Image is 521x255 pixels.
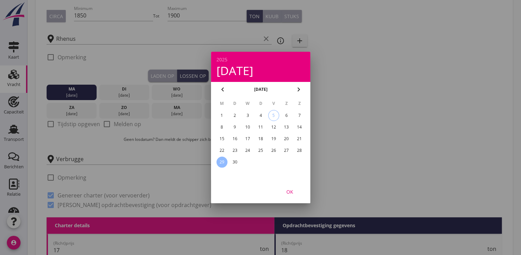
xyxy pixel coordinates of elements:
div: OK [280,188,299,195]
button: 8 [216,122,227,133]
th: D [228,98,241,109]
button: 17 [242,133,253,144]
th: V [267,98,280,109]
button: 2 [229,110,240,121]
button: OK [275,185,305,198]
button: 3 [242,110,253,121]
button: 20 [281,133,292,144]
button: 21 [294,133,305,144]
button: 19 [268,133,279,144]
button: 12 [268,122,279,133]
button: 30 [229,157,240,168]
button: 10 [242,122,253,133]
th: D [255,98,267,109]
button: 4 [255,110,266,121]
th: Z [293,98,306,109]
i: chevron_right [295,85,303,94]
button: 23 [229,145,240,156]
button: 22 [216,145,227,156]
button: 14 [294,122,305,133]
th: Z [280,98,293,109]
button: 18 [255,133,266,144]
button: 1 [216,110,227,121]
th: M [216,98,228,109]
button: 16 [229,133,240,144]
button: 15 [216,133,227,144]
button: 27 [281,145,292,156]
button: 26 [268,145,279,156]
button: 28 [294,145,305,156]
button: 5 [268,110,279,121]
button: 11 [255,122,266,133]
button: 25 [255,145,266,156]
button: 6 [281,110,292,121]
button: [DATE] [252,84,269,95]
th: W [241,98,254,109]
div: 5 [268,110,278,121]
button: 9 [229,122,240,133]
div: [DATE] [216,65,305,76]
button: 24 [242,145,253,156]
button: 29 [216,157,227,168]
i: chevron_left [219,85,227,94]
button: 13 [281,122,292,133]
button: 7 [294,110,305,121]
div: 2025 [216,57,305,62]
